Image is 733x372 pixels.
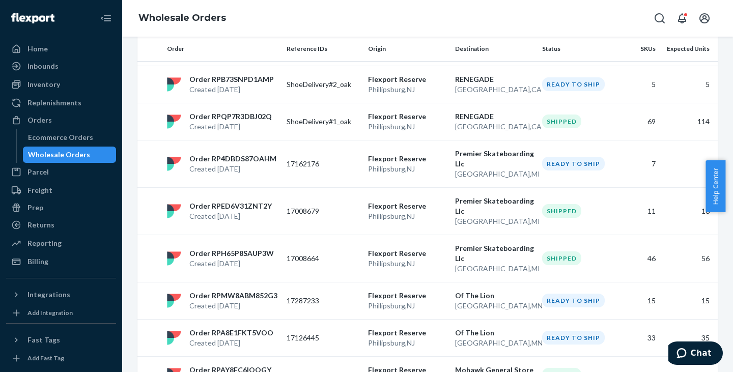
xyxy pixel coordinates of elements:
[455,328,534,338] p: Of The Lion
[167,251,181,266] img: flexport logo
[368,259,447,269] p: Phillipsburg , NJ
[189,154,276,164] p: Order RP4DBDS87OAHM
[27,203,43,213] div: Prep
[287,159,360,169] p: 17162176
[455,84,534,95] p: [GEOGRAPHIC_DATA] , CA
[455,122,534,132] p: [GEOGRAPHIC_DATA] , CA
[455,149,534,169] p: Premier Skateboarding Llc
[455,301,534,311] p: [GEOGRAPHIC_DATA] , MN
[619,282,660,319] td: 15
[27,115,52,125] div: Orders
[455,243,534,264] p: Premier Skateboarding Llc
[6,332,116,348] button: Fast Tags
[189,211,272,221] p: Created [DATE]
[138,12,226,23] a: Wholesale Orders
[189,164,276,174] p: Created [DATE]
[619,235,660,282] td: 46
[455,196,534,216] p: Premier Skateboarding Llc
[6,352,116,364] a: Add Fast Tag
[6,76,116,93] a: Inventory
[189,248,274,259] p: Order RPH65P8SAUP3W
[167,294,181,308] img: flexport logo
[287,253,360,264] p: 17008664
[542,77,605,91] div: Ready to ship
[660,235,718,282] td: 56
[538,37,619,61] th: Status
[27,354,64,362] div: Add Fast Tag
[619,66,660,103] td: 5
[455,291,534,301] p: Of The Lion
[660,66,718,103] td: 5
[368,291,447,301] p: Flexport Reserve
[364,37,451,61] th: Origin
[368,328,447,338] p: Flexport Reserve
[6,253,116,270] a: Billing
[27,79,60,90] div: Inventory
[189,201,272,211] p: Order RPED6V31ZNT2Y
[27,167,49,177] div: Parcel
[27,220,54,230] div: Returns
[368,122,447,132] p: Phillipsburg , NJ
[23,129,117,146] a: Ecommerce Orders
[167,115,181,129] img: flexport logo
[455,264,534,274] p: [GEOGRAPHIC_DATA] , MI
[27,98,81,108] div: Replenishments
[619,319,660,356] td: 33
[167,157,181,171] img: flexport logo
[455,111,534,122] p: RENEGADE
[368,84,447,95] p: Phillipsburg , NJ
[660,37,718,61] th: Expected Units
[287,206,360,216] p: 17008679
[189,328,273,338] p: Order RPA8E1FKT5VOO
[368,74,447,84] p: Flexport Reserve
[189,301,277,311] p: Created [DATE]
[619,103,660,140] td: 69
[167,204,181,218] img: flexport logo
[368,111,447,122] p: Flexport Reserve
[189,122,272,132] p: Created [DATE]
[542,331,605,345] div: Ready to ship
[542,294,605,307] div: Ready to ship
[287,117,360,127] p: ShoeDelivery#1_oak
[23,147,117,163] a: Wholesale Orders
[283,37,364,61] th: Reference IDs
[167,331,181,345] img: flexport logo
[660,103,718,140] td: 114
[455,216,534,226] p: [GEOGRAPHIC_DATA] , MI
[455,169,534,179] p: [GEOGRAPHIC_DATA] , MI
[27,308,73,317] div: Add Integration
[368,164,447,174] p: Phillipsburg , NJ
[455,74,534,84] p: RENEGADE
[27,185,52,195] div: Freight
[287,296,360,306] p: 17287233
[542,115,581,128] div: Shipped
[6,199,116,216] a: Prep
[619,37,660,61] th: SKUs
[368,301,447,311] p: Phillipsburg , NJ
[6,58,116,74] a: Inbounds
[27,238,62,248] div: Reporting
[27,44,48,54] div: Home
[368,154,447,164] p: Flexport Reserve
[189,259,274,269] p: Created [DATE]
[189,291,277,301] p: Order RPMW8ABM852G3
[368,211,447,221] p: Phillipsburg , NJ
[28,150,90,160] div: Wholesale Orders
[6,287,116,303] button: Integrations
[189,338,273,348] p: Created [DATE]
[694,8,715,28] button: Open account menu
[455,338,534,348] p: [GEOGRAPHIC_DATA] , MN
[660,319,718,356] td: 35
[6,95,116,111] a: Replenishments
[6,41,116,57] a: Home
[6,112,116,128] a: Orders
[6,235,116,251] a: Reporting
[163,37,283,61] th: Order
[27,61,59,71] div: Inbounds
[368,248,447,259] p: Flexport Reserve
[542,157,605,170] div: Ready to ship
[660,187,718,235] td: 16
[706,160,725,212] button: Help Center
